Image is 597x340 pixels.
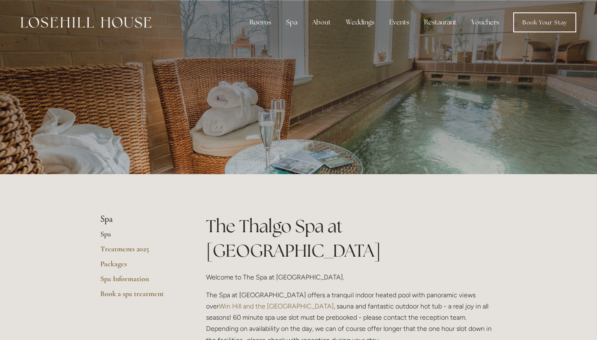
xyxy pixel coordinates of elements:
[21,17,151,28] img: Losehill House
[465,14,506,31] a: Vouchers
[206,272,497,283] p: Welcome to The Spa at [GEOGRAPHIC_DATA].
[100,259,180,274] a: Packages
[243,14,278,31] div: Rooms
[513,12,576,32] a: Book Your Stay
[306,14,337,31] div: About
[219,302,334,310] a: Win Hill and the [GEOGRAPHIC_DATA]
[100,274,180,289] a: Spa Information
[383,14,416,31] div: Events
[206,214,497,263] h1: The Thalgo Spa at [GEOGRAPHIC_DATA]
[100,244,180,259] a: Treatments 2025
[417,14,463,31] div: Restaurant
[100,214,180,225] li: Spa
[100,229,180,244] a: Spa
[339,14,381,31] div: Weddings
[100,289,180,304] a: Book a spa treatment
[279,14,304,31] div: Spa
